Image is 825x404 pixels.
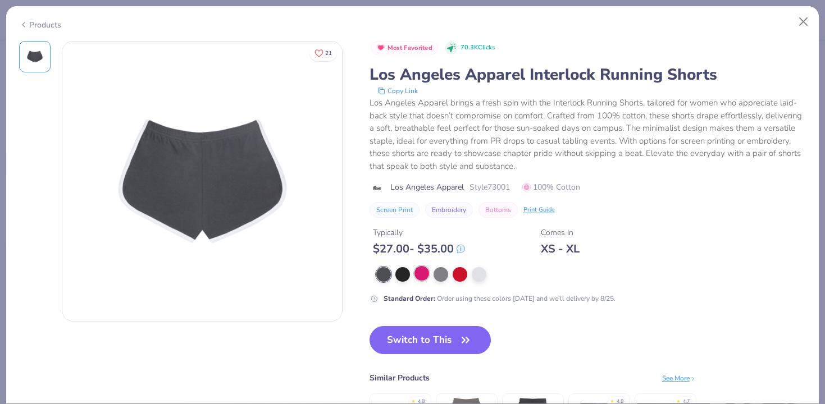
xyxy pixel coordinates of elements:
div: Order using these colors [DATE] and we’ll delivery by 8/25. [384,293,616,304]
button: Switch to This [370,326,491,354]
div: See More [662,373,696,383]
div: ★ [676,398,681,402]
div: Los Angeles Apparel Interlock Running Shorts [370,64,806,85]
div: Products [19,19,61,31]
div: $ 27.00 - $ 35.00 [373,242,465,256]
span: Style 73001 [470,181,510,193]
button: Screen Print [370,202,420,218]
div: ★ [411,398,416,402]
div: Los Angeles Apparel brings a fresh spin with the Interlock Running Shorts, tailored for women who... [370,97,806,172]
img: Front [21,43,48,70]
button: Like [309,45,337,61]
div: Typically [373,227,465,238]
strong: Standard Order : [384,294,435,303]
div: XS - XL [541,242,580,256]
button: Bottoms [478,202,518,218]
div: Similar Products [370,372,430,384]
button: copy to clipboard [374,85,421,97]
img: brand logo [370,183,385,192]
button: Close [793,11,814,33]
span: 21 [325,50,332,56]
span: 70.3K Clicks [461,43,495,53]
div: Comes In [541,227,580,238]
span: Most Favorited [388,45,432,51]
img: Front [62,42,342,321]
div: Print Guide [523,205,555,215]
button: Badge Button [371,41,439,56]
img: Most Favorited sort [376,43,385,52]
span: Los Angeles Apparel [390,181,464,193]
button: Embroidery [425,202,473,218]
div: ★ [610,398,614,402]
span: 100% Cotton [522,181,580,193]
